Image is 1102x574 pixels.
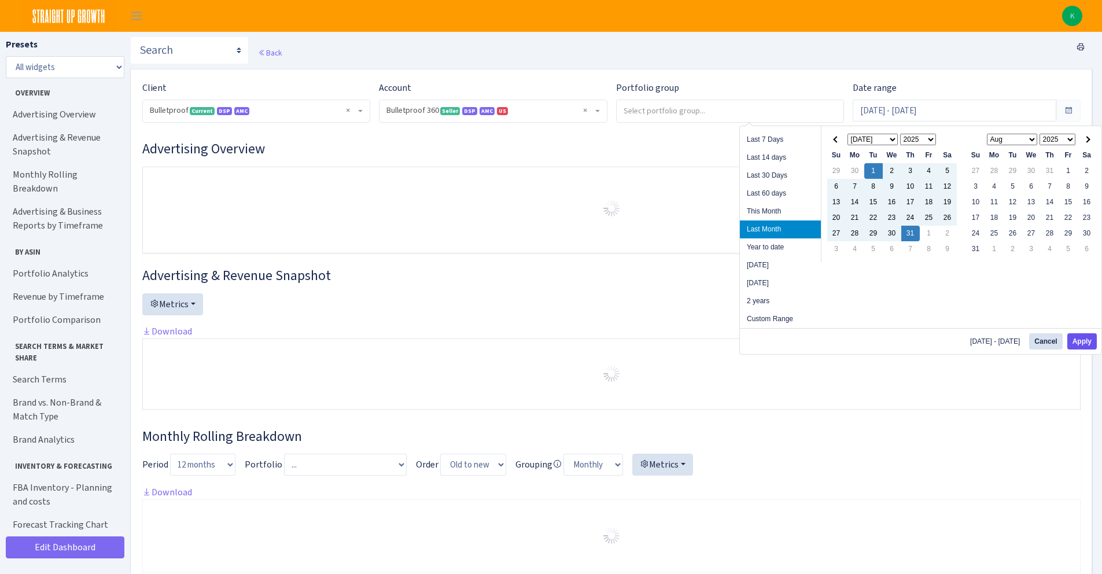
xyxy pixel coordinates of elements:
a: Advertising Overview [6,103,121,126]
td: 2 [938,226,957,241]
td: 2 [1078,163,1096,179]
td: 15 [1059,194,1078,210]
label: Order [416,458,438,472]
th: We [1022,148,1041,163]
td: 18 [920,194,938,210]
th: Mo [985,148,1004,163]
td: 13 [1022,194,1041,210]
span: Search Terms & Market Share [6,336,121,363]
td: 14 [846,194,864,210]
th: We [883,148,901,163]
td: 5 [1004,179,1022,194]
td: 3 [967,179,985,194]
a: Advertising & Revenue Snapshot [6,126,121,163]
a: Portfolio Comparison [6,308,121,332]
span: AMC [234,107,249,115]
td: 1 [864,163,883,179]
td: 8 [864,179,883,194]
td: 21 [1041,210,1059,226]
td: 2 [1004,241,1022,257]
td: 5 [938,163,957,179]
td: 7 [901,241,920,257]
td: 19 [1004,210,1022,226]
span: US [497,107,508,115]
button: Metrics [142,293,203,315]
td: 1 [985,241,1004,257]
th: Fr [1059,148,1078,163]
td: 19 [938,194,957,210]
td: 30 [883,226,901,241]
label: Grouping [515,458,562,472]
td: 28 [1041,226,1059,241]
td: 22 [1059,210,1078,226]
td: 4 [846,241,864,257]
td: 14 [1041,194,1059,210]
th: Tu [864,148,883,163]
td: 27 [1022,226,1041,241]
td: 29 [864,226,883,241]
h3: Widget #1 [142,141,1081,157]
td: 25 [985,226,1004,241]
td: 7 [846,179,864,194]
a: Brand Analytics [6,428,121,451]
td: 22 [864,210,883,226]
li: Last 60 days [740,185,821,203]
td: 3 [901,163,920,179]
td: 1 [920,226,938,241]
li: Last Month [740,220,821,238]
td: 3 [1022,241,1041,257]
td: 1 [1059,163,1078,179]
label: Client [142,81,167,95]
td: 17 [901,194,920,210]
span: Bulletproof <span class="badge badge-success">Current</span><span class="badge badge-primary">DSP... [143,100,370,122]
th: Su [827,148,846,163]
td: 29 [1059,226,1078,241]
td: 31 [1041,163,1059,179]
td: 18 [985,210,1004,226]
a: Portfolio Analytics [6,262,121,285]
td: 30 [1022,163,1041,179]
span: Inventory & Forecasting [6,456,121,472]
a: FBA Inventory - Planning and costs [6,476,121,513]
span: Seller [440,107,460,115]
a: Edit Dashboard [6,536,124,558]
td: 4 [920,163,938,179]
span: Remove all items [346,105,350,116]
li: [DATE] [740,274,821,292]
a: Brand vs. Non-Brand & Match Type [6,391,121,428]
span: Overview [6,83,121,98]
li: [DATE] [740,256,821,274]
td: 2 [883,163,901,179]
th: Sa [1078,148,1096,163]
td: 12 [938,179,957,194]
label: Period [142,458,168,472]
a: K [1062,6,1082,26]
td: 16 [1078,194,1096,210]
td: 7 [1041,179,1059,194]
span: Bulletproof 360 <span class="badge badge-success">Seller</span><span class="badge badge-primary">... [386,105,592,116]
td: 31 [967,241,985,257]
td: 10 [901,179,920,194]
td: 24 [967,226,985,241]
a: Forecast Tracking Chart [6,513,121,536]
li: Last 30 Days [740,167,821,185]
td: 6 [1078,241,1096,257]
td: 6 [883,241,901,257]
th: Th [1041,148,1059,163]
td: 23 [883,210,901,226]
td: 24 [901,210,920,226]
td: 6 [827,179,846,194]
img: Kenzie Smith [1062,6,1082,26]
a: Monthly Rolling Breakdown [6,163,121,200]
span: By ASIN [6,242,121,257]
td: 4 [985,179,1004,194]
td: 26 [938,210,957,226]
td: 29 [827,163,846,179]
td: 11 [920,179,938,194]
td: 4 [1041,241,1059,257]
label: Presets [6,38,38,51]
a: Advertising & Business Reports by Timeframe [6,200,121,237]
li: Custom Range [740,310,821,328]
button: Apply [1067,333,1097,349]
span: Remove all items [583,105,587,116]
